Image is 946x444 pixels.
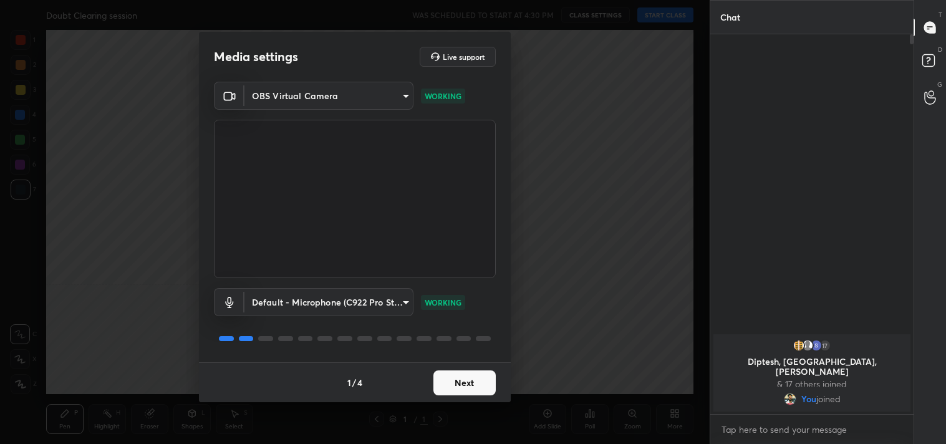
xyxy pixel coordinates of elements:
div: OBS Virtual Camera [244,288,413,316]
p: & 17 others joined [721,379,903,389]
img: 7acb20eface648a8943d60d8e4ed65d7.jpg [793,339,805,352]
h4: / [352,376,356,389]
p: G [937,80,942,89]
h2: Media settings [214,49,298,65]
p: WORKING [425,297,461,308]
button: Next [433,370,496,395]
div: grid [710,332,914,414]
span: You [801,394,816,404]
p: T [939,10,942,19]
div: 17 [819,339,831,352]
img: f94f666b75404537a3dc3abc1e0511f3.jpg [783,393,796,405]
img: 3 [810,339,823,352]
h4: 1 [347,376,351,389]
h5: Live support [443,53,485,60]
span: joined [816,394,840,404]
p: Chat [710,1,750,34]
p: D [938,45,942,54]
h4: 4 [357,376,362,389]
p: WORKING [425,90,461,102]
img: default.png [801,339,814,352]
p: Diptesh, [GEOGRAPHIC_DATA], [PERSON_NAME] [721,357,903,377]
div: OBS Virtual Camera [244,82,413,110]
